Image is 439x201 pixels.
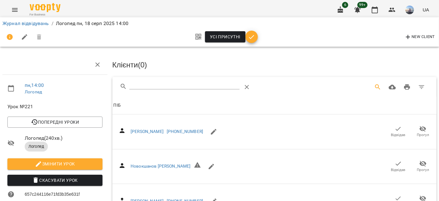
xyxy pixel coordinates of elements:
li: 657c244116e71fd3b35e631f [2,188,107,201]
span: Відвідав [391,132,406,138]
button: Усі присутні [205,31,245,42]
span: Логопед [25,144,48,149]
input: Search [129,80,239,90]
button: Прогул [411,123,435,140]
p: Логопед пн, 18 серп 2025 14:00 [56,20,128,27]
span: Змінити урок [12,160,98,168]
div: Table Toolbar [112,77,437,97]
span: 99+ [357,2,368,8]
span: ПІБ [114,102,436,109]
button: New Client [403,32,437,42]
div: Sort [114,102,121,109]
span: For Business [30,13,61,17]
span: Відвідав [391,167,406,173]
span: Попередні уроки [12,118,98,126]
button: Прогул [411,158,435,175]
button: Відвідав [386,123,411,140]
nav: breadcrumb [2,20,437,27]
span: Усі присутні [210,33,240,41]
a: пн , 14:00 [25,82,44,88]
button: Завантажити CSV [385,80,400,95]
div: ПІБ [114,102,121,109]
button: Скасувати Урок [7,175,102,186]
h6: Невірний формат телефону ${ phone } [194,161,201,171]
a: [PHONE_NUMBER] [167,129,203,134]
button: Відвідав [386,158,411,175]
a: Логопед [25,89,42,94]
span: Прогул [417,167,429,173]
h3: Клієнти ( 0 ) [112,61,437,69]
span: Логопед ( 240 хв. ) [25,135,102,142]
button: Фільтр [414,80,429,95]
button: Змінити урок [7,158,102,169]
span: 6 [342,2,348,8]
a: Новокшанов [PERSON_NAME] [131,164,191,169]
button: Друк [400,80,415,95]
span: Прогул [417,132,429,138]
span: Скасувати Урок [12,177,98,184]
button: Menu [7,2,22,17]
button: UA [420,4,432,15]
img: Voopty Logo [30,3,61,12]
button: Search [370,80,385,95]
span: UA [423,6,429,13]
span: Урок №221 [7,103,102,110]
img: a5695baeaf149ad4712b46ffea65b4f5.jpg [405,6,414,14]
li: / [52,20,53,27]
a: [PERSON_NAME] [131,129,164,134]
span: New Client [404,33,435,41]
a: Журнал відвідувань [2,20,49,26]
button: Попередні уроки [7,117,102,128]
